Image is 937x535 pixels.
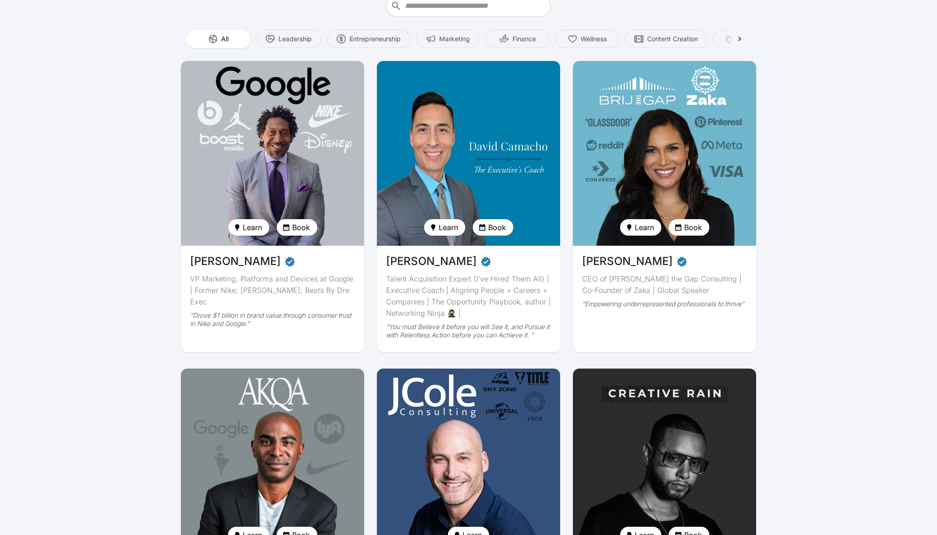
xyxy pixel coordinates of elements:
[221,34,229,44] span: All
[337,34,346,44] img: Entrepreneurship
[573,61,756,246] img: avatar of Devika Brij
[634,34,643,44] img: Content Creation
[485,30,550,48] button: Finance
[243,222,262,233] span: Learn
[676,253,687,270] span: Verified partner - Devika Brij
[647,34,698,44] span: Content Creation
[488,222,506,233] span: Book
[555,30,619,48] button: Wellness
[416,30,480,48] button: Marketing
[635,222,654,233] span: Learn
[582,273,747,296] div: CEO of [PERSON_NAME] the Gap Consulting | Co-Founder of Zaka | Global Speaker
[208,34,218,44] img: All
[582,300,747,308] div: “Empowering underrepresented professionals to thrive”
[426,34,436,44] img: Marketing
[582,253,673,270] span: [PERSON_NAME]
[266,34,275,44] img: Leadership
[439,34,470,44] span: Marketing
[473,219,513,236] button: Book
[190,311,355,328] div: “Drove $1 billion in brand value through consumer trust in Nike and Google.”
[190,273,355,308] div: VP Marketing, Platforms and Devices at Google | Former Nike; [PERSON_NAME]; Beats By Dre Exec
[669,219,709,236] button: Book
[349,34,401,44] span: Entrepreneurship
[278,34,312,44] span: Leadership
[581,34,607,44] span: Wellness
[424,219,465,236] button: Learn
[386,273,551,319] div: Talent Acquisition Expert (I’ve Hired Them All) | Executive Coach | Aligning People + Careers + C...
[480,253,491,270] span: Verified partner - David Camacho
[277,219,317,236] button: Book
[568,34,577,44] img: Wellness
[374,58,563,248] img: avatar of David Camacho
[181,61,364,246] img: avatar of Daryl Butler
[625,30,708,48] button: Content Creation
[284,253,295,270] span: Verified partner - Daryl Butler
[386,323,551,339] div: “You must Believe it before you will See it, and Pursue it with Relentless Action before you can ...
[327,30,410,48] button: Entrepreneurship
[620,219,661,236] button: Learn
[186,30,251,48] button: All
[190,253,281,270] span: [PERSON_NAME]
[439,222,458,233] span: Learn
[500,34,509,44] img: Finance
[713,30,777,48] button: Creativity
[292,222,310,233] span: Book
[228,219,269,236] button: Learn
[512,34,536,44] span: Finance
[386,253,477,270] span: [PERSON_NAME]
[256,30,321,48] button: Leadership
[684,222,702,233] span: Book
